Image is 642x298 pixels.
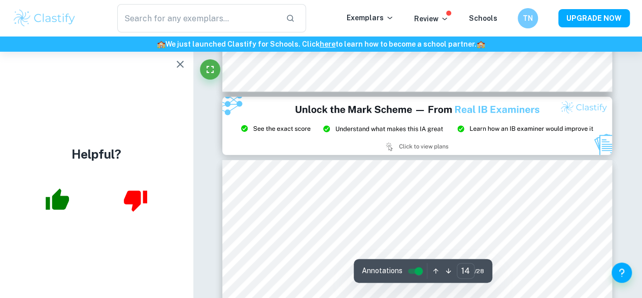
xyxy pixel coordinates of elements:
[477,40,485,48] span: 🏫
[475,267,484,276] span: / 28
[522,13,534,24] h6: TN
[414,13,449,24] p: Review
[72,145,121,163] h4: Helpful?
[222,97,612,155] img: Ad
[157,40,165,48] span: 🏫
[12,8,77,28] img: Clastify logo
[362,266,402,276] span: Annotations
[469,14,497,22] a: Schools
[558,9,630,27] button: UPGRADE NOW
[2,39,640,50] h6: We just launched Clastify for Schools. Click to learn how to become a school partner.
[117,4,278,32] input: Search for any exemplars...
[612,263,632,283] button: Help and Feedback
[320,40,335,48] a: here
[518,8,538,28] button: TN
[200,59,220,80] button: Fullscreen
[347,12,394,23] p: Exemplars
